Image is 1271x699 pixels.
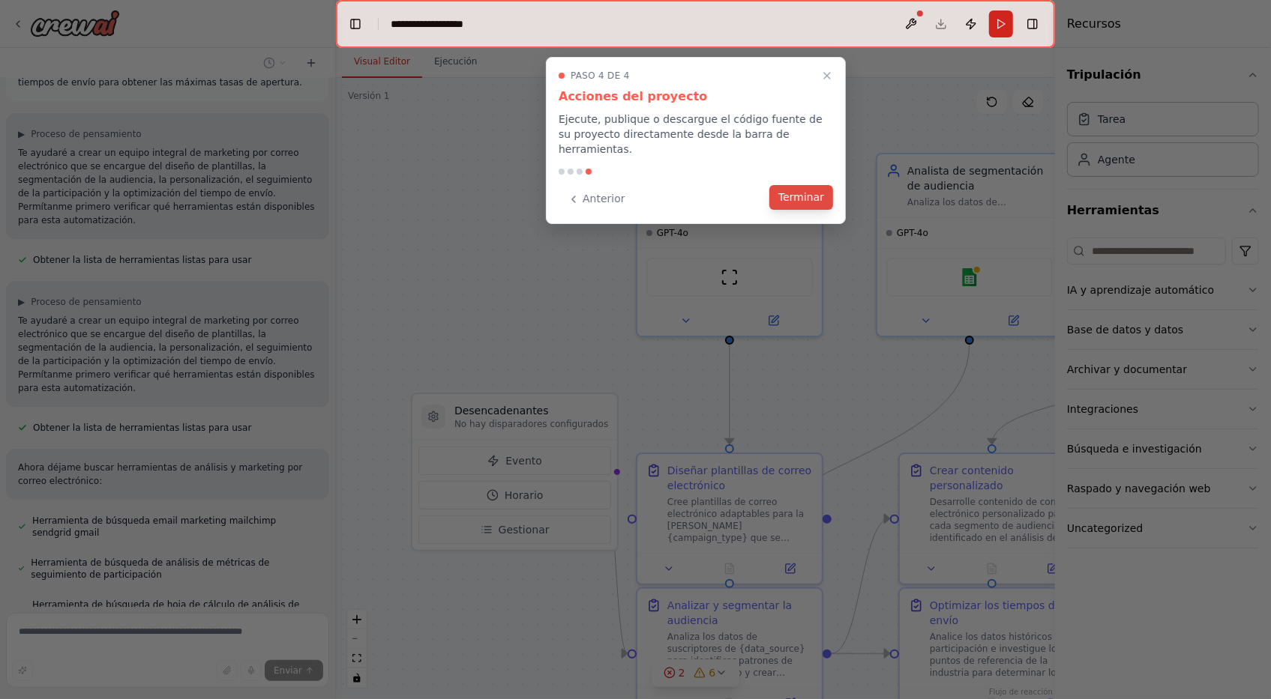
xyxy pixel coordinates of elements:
span: Paso 4 de 4 [571,70,630,82]
h3: Acciones del proyecto [559,88,833,106]
font: Anterior [583,191,625,207]
button: Terminar [769,185,833,210]
p: Ejecute, publique o descargue el código fuente de su proyecto directamente desde la barra de herr... [559,112,833,157]
button: Ocultar barra lateral izquierda [345,13,366,34]
button: Cerrar tutorial [818,67,836,85]
button: Anterior [559,187,634,211]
